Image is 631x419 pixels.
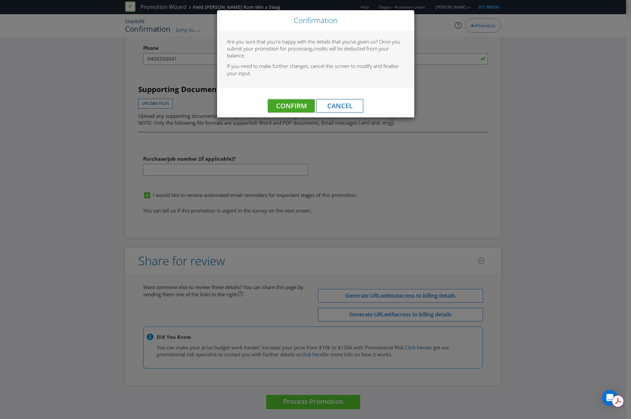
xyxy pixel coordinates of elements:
[244,52,245,59] span: .
[327,101,353,110] span: Cancel
[316,99,363,113] button: Cancel
[294,15,337,25] span: Confirmation
[268,99,315,113] button: Confirm
[227,45,389,59] span: credits will be deducted from your balance
[276,101,307,110] span: Confirm
[227,38,400,52] span: Are you sure that you're happy with the details that you've given us? Once you submit your promot...
[602,390,618,406] div: Open Intercom Messenger
[217,10,414,31] div: Close
[227,63,404,77] p: If you need to make further changes, cancel this screen to modify and finalise your input.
